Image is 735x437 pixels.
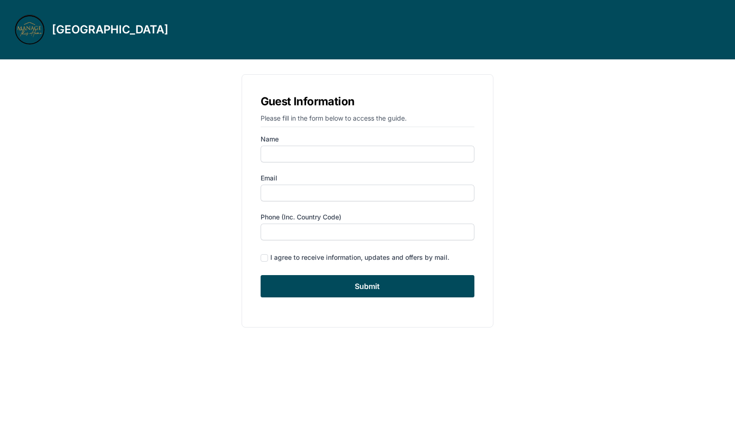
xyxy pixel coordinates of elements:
[52,22,168,37] h3: [GEOGRAPHIC_DATA]
[261,114,475,127] p: Please fill in the form below to access the guide.
[261,275,475,297] input: Submit
[15,15,45,45] img: 9xrb8zdmh9lp8oa3vk2ozchhk71a
[15,15,168,45] a: [GEOGRAPHIC_DATA]
[261,93,475,110] h1: Guest Information
[261,174,475,183] label: Email
[261,212,475,222] label: Phone (inc. country code)
[261,135,475,144] label: Name
[270,253,449,262] div: I agree to receive information, updates and offers by mail.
